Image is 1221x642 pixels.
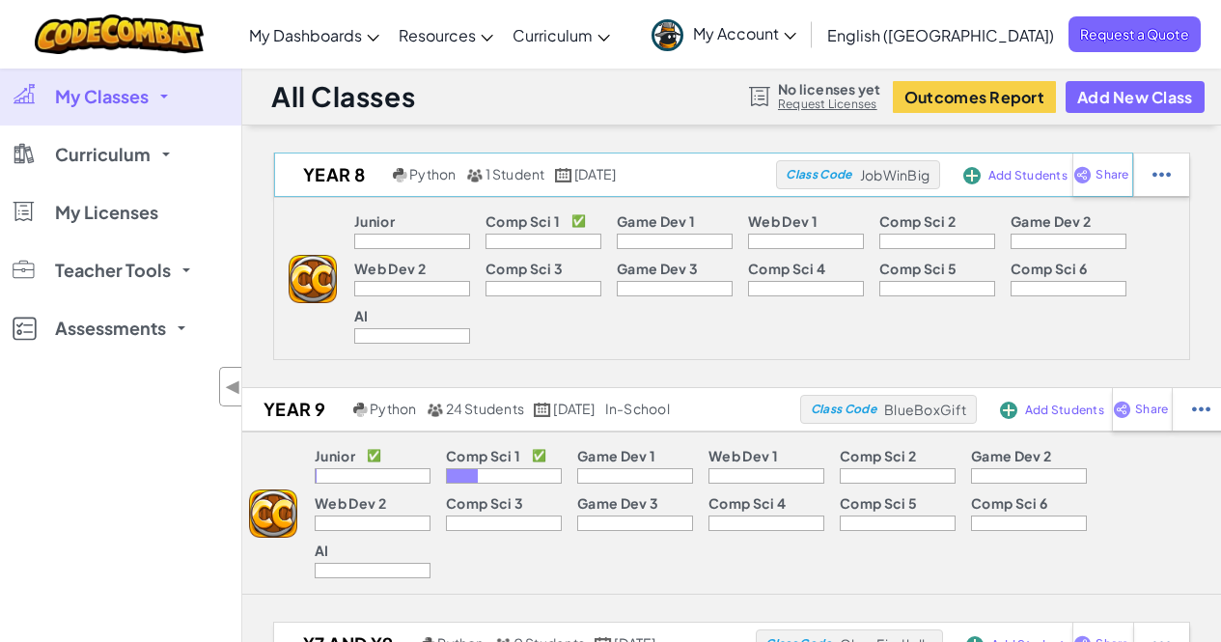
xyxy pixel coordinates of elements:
[354,261,426,276] p: Web Dev 2
[1011,261,1087,276] p: Comp Sci 6
[354,213,395,229] p: Junior
[840,495,917,511] p: Comp Sci 5
[486,165,545,182] span: 1 Student
[963,167,981,184] img: IconAddStudents.svg
[446,495,523,511] p: Comp Sci 3
[778,81,880,97] span: No licenses yet
[988,170,1068,181] span: Add Students
[642,4,806,65] a: My Account
[486,213,560,229] p: Comp Sci 1
[1096,169,1128,181] span: Share
[879,213,956,229] p: Comp Sci 2
[55,204,158,221] span: My Licenses
[971,448,1051,463] p: Game Dev 2
[35,14,204,54] img: CodeCombat logo
[427,403,444,417] img: MultipleUsers.png
[693,23,796,43] span: My Account
[708,495,786,511] p: Comp Sci 4
[827,25,1054,45] span: English ([GEOGRAPHIC_DATA])
[409,165,456,182] span: Python
[235,395,800,424] a: Year 9 Python 24 Students [DATE] in-school
[778,97,880,112] a: Request Licenses
[534,403,551,417] img: calendar.svg
[55,320,166,337] span: Assessments
[235,395,348,424] h2: Year 9
[1068,16,1201,52] a: Request a Quote
[605,401,670,418] div: in-school
[1011,213,1091,229] p: Game Dev 2
[840,448,916,463] p: Comp Sci 2
[315,448,355,463] p: Junior
[393,168,407,182] img: python.png
[893,81,1056,113] button: Outcomes Report
[574,165,616,182] span: [DATE]
[55,262,171,279] span: Teacher Tools
[555,168,572,182] img: calendar.svg
[1135,404,1168,415] span: Share
[271,78,415,115] h1: All Classes
[503,9,620,61] a: Curriculum
[274,160,776,189] a: Year 8 Python 1 Student [DATE]
[289,255,337,303] img: logo
[1000,402,1017,419] img: IconAddStudents.svg
[748,213,818,229] p: Web Dev 1
[446,448,520,463] p: Comp Sci 1
[811,404,876,415] span: Class Code
[748,261,825,276] p: Comp Sci 4
[708,448,778,463] p: Web Dev 1
[652,19,683,51] img: avatar
[399,25,476,45] span: Resources
[971,495,1047,511] p: Comp Sci 6
[249,489,297,538] img: logo
[1113,401,1131,418] img: IconShare_Purple.svg
[315,495,386,511] p: Web Dev 2
[486,261,563,276] p: Comp Sci 3
[370,400,416,417] span: Python
[389,9,503,61] a: Resources
[466,168,484,182] img: MultipleUsers.png
[617,261,698,276] p: Game Dev 3
[239,9,389,61] a: My Dashboards
[354,308,369,323] p: AI
[367,448,381,463] p: ✅
[446,400,525,417] span: 24 Students
[532,448,546,463] p: ✅
[786,169,851,181] span: Class Code
[274,160,388,189] h2: Year 8
[1025,405,1104,416] span: Add Students
[884,401,966,418] span: BlueBoxGift
[553,400,595,417] span: [DATE]
[55,88,149,105] span: My Classes
[1192,401,1210,418] img: IconStudentEllipsis.svg
[1152,166,1171,183] img: IconStudentEllipsis.svg
[1073,166,1092,183] img: IconShare_Purple.svg
[1066,81,1205,113] button: Add New Class
[577,495,658,511] p: Game Dev 3
[249,25,362,45] span: My Dashboards
[225,373,241,401] span: ◀
[55,146,151,163] span: Curriculum
[353,403,368,417] img: python.png
[577,448,655,463] p: Game Dev 1
[879,261,957,276] p: Comp Sci 5
[617,213,695,229] p: Game Dev 1
[818,9,1064,61] a: English ([GEOGRAPHIC_DATA])
[315,543,329,558] p: AI
[860,166,930,183] span: JobWinBig
[571,213,586,229] p: ✅
[513,25,593,45] span: Curriculum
